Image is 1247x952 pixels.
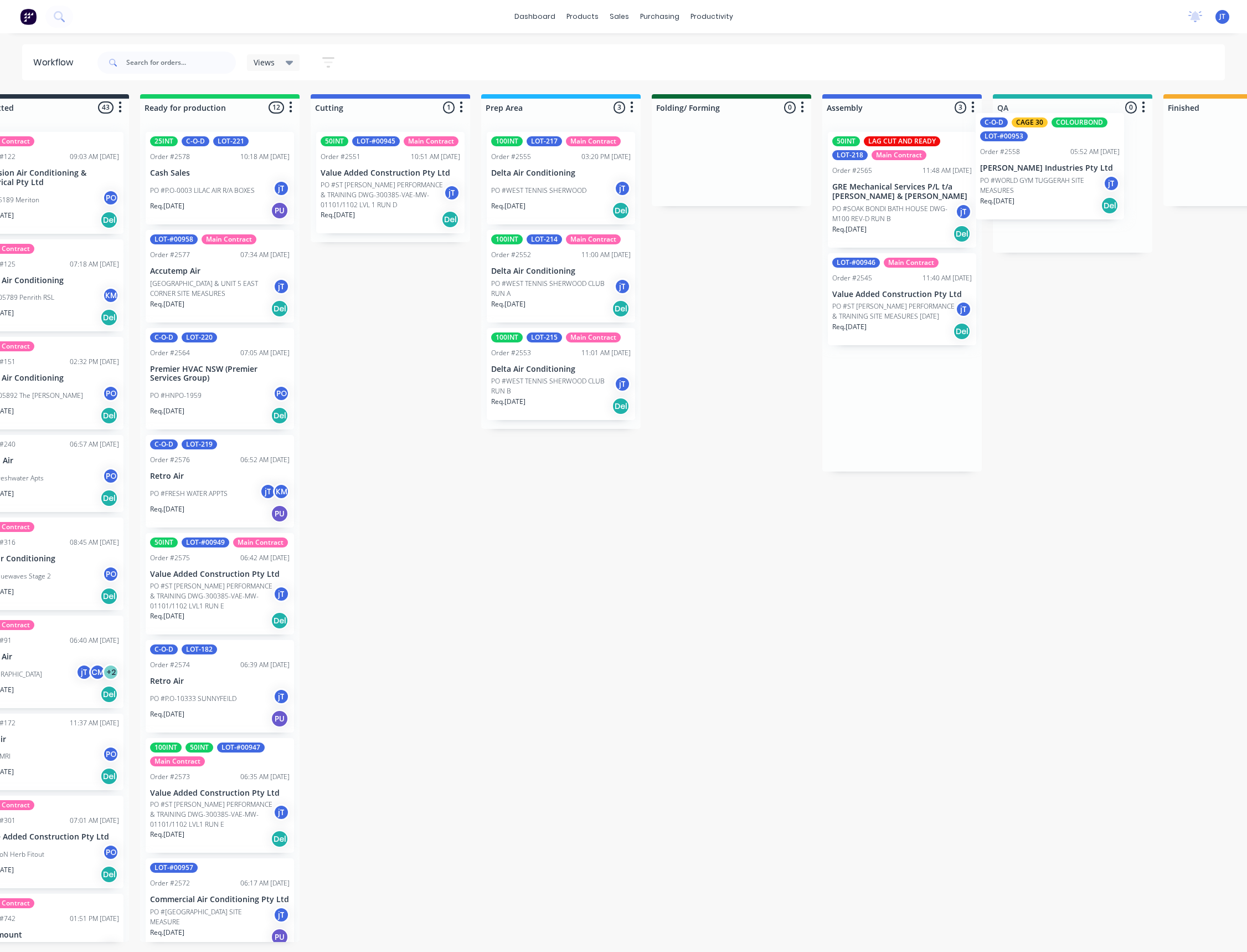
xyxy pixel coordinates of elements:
div: sales [604,8,635,25]
a: dashboard [509,8,561,25]
span: JT [1219,12,1225,22]
div: purchasing [635,8,685,25]
input: Search for orders... [126,52,236,74]
div: products [561,8,604,25]
img: Factory [20,8,37,25]
div: Workflow [33,56,79,69]
span: Views [254,57,275,68]
div: productivity [685,8,739,25]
